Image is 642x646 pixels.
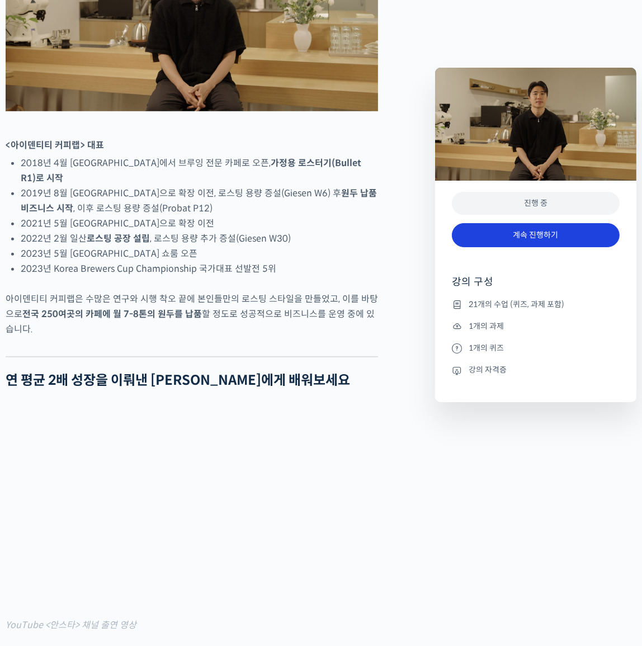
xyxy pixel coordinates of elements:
[452,298,620,311] li: 21개의 수업 (퀴즈, 과제 포함)
[35,371,42,380] span: 홈
[452,275,620,298] h4: 강의 구성
[452,341,620,355] li: 1개의 퀴즈
[452,192,620,215] div: 진행 중
[173,371,186,380] span: 설정
[102,372,116,381] span: 대화
[21,155,378,186] li: 2018년 4월 [GEOGRAPHIC_DATA]에서 브루잉 전문 카페로 오픈,
[144,355,215,383] a: 설정
[3,355,74,383] a: 홈
[21,187,377,214] strong: 원두 납품 비즈니스 시작
[87,233,150,244] strong: 로스팅 공장 설립
[6,139,104,151] strong: <아이덴티티 커피랩> 대표
[6,372,378,389] h2: 연 평균 2배 성장을 이뤄낸 [PERSON_NAME]에게 배워보세요
[452,223,620,247] a: 계속 진행하기
[21,261,378,276] li: 2023년 Korea Brewers Cup Championship 국가대표 선발전 5위
[452,319,620,333] li: 1개의 과제
[21,231,378,246] li: 2022년 2월 일산 , 로스팅 용량 추가 증설(Giesen W30)
[21,246,378,261] li: 2023년 5월 [GEOGRAPHIC_DATA] 쇼룸 오픈
[6,291,378,337] p: 아이덴티티 커피랩은 수많은 연구와 시행 착오 끝에 본인들만의 로스팅 스타일을 만들었고, 이를 바탕으로 할 정도로 성공적으로 비즈니스를 운영 중에 있습니다.
[452,364,620,377] li: 강의 자격증
[21,216,378,231] li: 2021년 5월 [GEOGRAPHIC_DATA]으로 확장 이전
[21,157,361,184] strong: 가정용 로스터기(Bullet R1)로 시작
[21,186,378,216] li: 2019년 8월 [GEOGRAPHIC_DATA]으로 확장 이전, 로스팅 용량 증설(Giesen W6) 후 , 이후 로스팅 용량 증설(Probat P12)
[6,619,136,631] mark: YouTube <안스타> 채널 출연 영상
[22,308,202,320] strong: 전국 250여곳의 카페에 월 7-8톤의 원두를 납품
[6,403,378,613] iframe: 원룸 보증금 천만원으로 카페 창업해서 60평 커피 공장 차린 부부 사장님 (아이덴티티 커피랩 1부)
[74,355,144,383] a: 대화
